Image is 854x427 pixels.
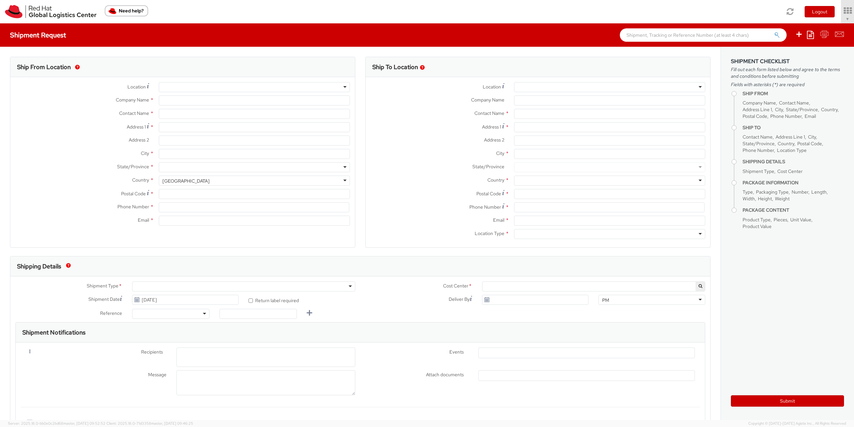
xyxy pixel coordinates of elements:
span: Email [805,113,816,119]
span: City [496,150,504,156]
h3: Ship From Location [17,64,71,70]
h4: Shipment Request [10,31,66,39]
span: Fill out each form listed below and agree to the terms and conditions before submitting [731,66,844,79]
span: master, [DATE] 09:52:52 [63,421,105,426]
h3: Ship To Location [372,64,418,70]
span: Location [483,84,501,90]
span: Phone Number [743,147,774,153]
span: Postal Code [476,191,501,197]
span: Contact Name [779,100,809,106]
span: Product Type [743,217,771,223]
span: Postal Code [743,113,767,119]
span: Company Name [471,97,504,103]
span: Reference [100,310,122,316]
span: Email [493,217,504,223]
span: Company Name [743,100,776,106]
span: master, [DATE] 09:46:25 [151,421,193,426]
span: City [775,106,783,113]
span: Pieces [774,217,787,223]
h4: Package Information [743,180,844,185]
span: Unit Value [790,217,811,223]
div: PM [602,297,609,303]
span: Server: 2025.18.0-bb0e0c2bd68 [8,421,105,426]
h3: Shipment Checklist [731,58,844,64]
span: Cost Center [777,168,803,174]
span: Phone Number [770,113,802,119]
span: Phone Number [117,204,149,210]
span: Country [132,177,149,183]
span: Packaging Type [756,189,789,195]
span: Company Name [116,97,149,103]
span: Postal Code [797,141,822,147]
button: Submit [731,395,844,407]
span: Copyright © [DATE]-[DATE] Agistix Inc., All Rights Reserved [748,421,846,426]
span: Client: 2025.18.0-71d3358 [106,421,193,426]
span: Contact Name [743,134,773,140]
span: City [808,134,816,140]
span: Length [811,189,827,195]
span: Location Type [777,147,807,153]
span: Attach documents [426,372,464,378]
span: Phone Number [469,204,501,210]
h3: Shipment Notifications [22,329,85,336]
span: Fields with asterisks (*) are required [731,81,844,88]
span: Cost Center [443,282,468,290]
span: Contact Name [474,110,504,116]
span: Country [778,141,794,147]
span: Location Type [475,230,504,236]
h3: Shipping Details [17,263,61,270]
span: Address Line 1 [776,134,805,140]
span: Height [758,196,772,202]
span: Postal Code [121,191,146,197]
button: Logout [805,6,835,17]
span: State/Province [786,106,818,113]
span: Address 1 [482,124,501,130]
span: Shipment Date [88,296,120,303]
span: Address 1 [127,124,146,130]
label: Return label required [249,296,300,304]
span: Address Line 1 [743,106,772,113]
span: ▼ [846,16,850,22]
span: State/Province [117,164,149,170]
span: Weight [775,196,790,202]
span: Shipment Type [87,282,118,290]
img: rh-logistics-00dfa346123c4ec078e1.svg [5,5,96,18]
button: Need help? [105,5,148,16]
span: Recipients [141,349,163,356]
span: Number [792,189,808,195]
h4: Ship To [743,125,844,130]
span: City [141,150,149,156]
span: Deliver By [449,296,470,303]
span: State/Province [472,164,504,170]
span: Address 2 [129,137,149,143]
h4: Shipping Details [743,159,844,164]
span: Shipment Type [743,168,774,174]
span: Product Value [743,223,772,229]
span: Location [127,84,146,90]
span: Contact Name [119,110,149,116]
input: Return label required [249,298,253,303]
span: State/Province [743,141,775,147]
span: Country [821,106,838,113]
span: Country [487,177,504,183]
span: Address 2 [484,137,504,143]
input: Shipment, Tracking or Reference Number (at least 4 chars) [620,28,787,42]
span: Email [138,217,149,223]
span: Type [743,189,753,195]
div: [GEOGRAPHIC_DATA] [162,178,209,184]
span: Events [449,349,464,355]
span: Width [743,196,755,202]
h4: Ship From [743,91,844,96]
span: Message [148,372,166,378]
h4: Package Content [743,208,844,213]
